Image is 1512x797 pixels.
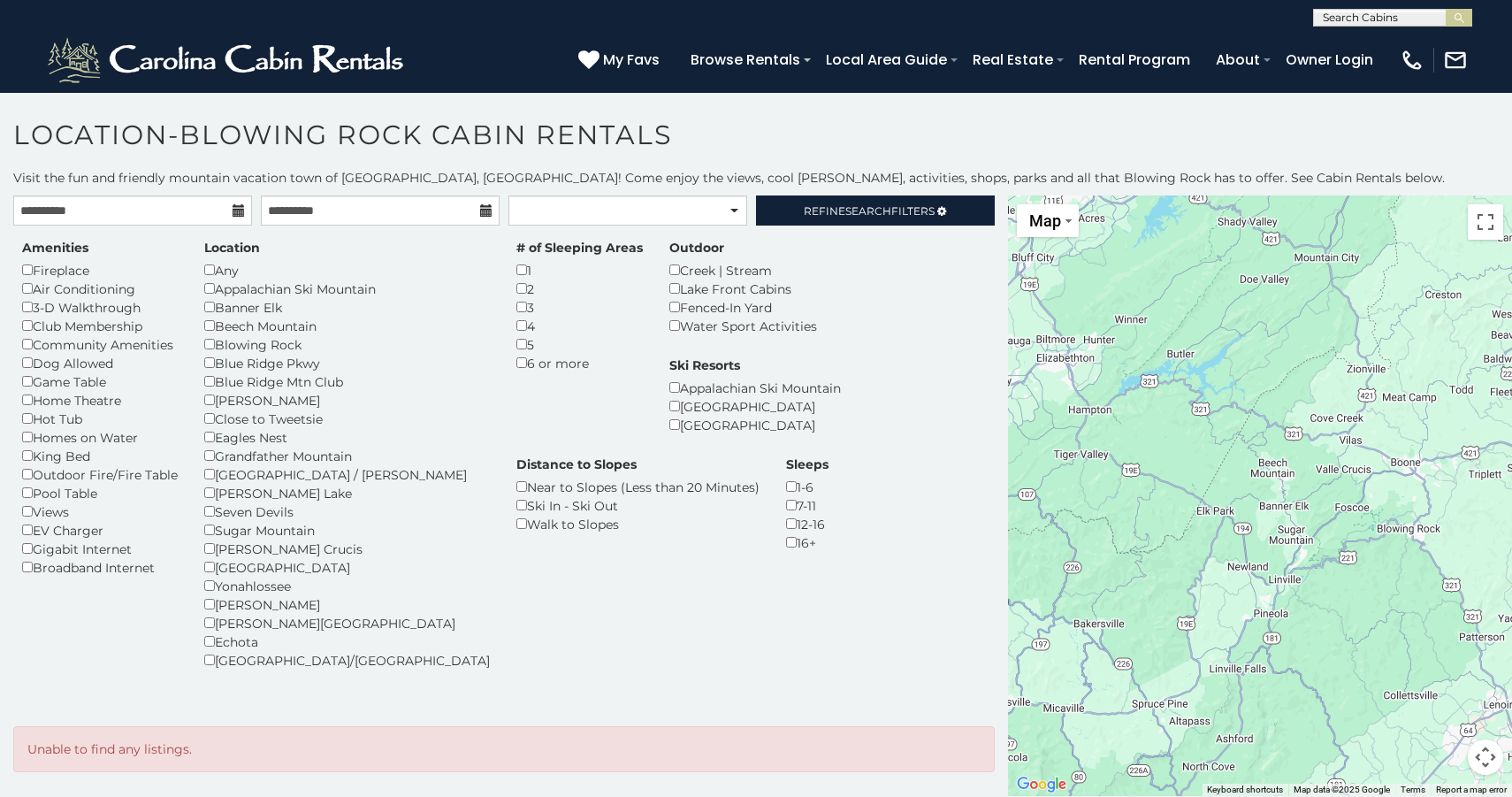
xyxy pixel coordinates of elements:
[786,456,829,473] label: Sleeps
[204,317,490,335] div: Beech Mountain
[22,280,178,298] div: Air Conditioning
[1468,204,1503,240] button: Toggle fullscreen view
[516,298,643,317] div: 3
[1012,773,1071,796] a: Open this area in Google Maps (opens a new window)
[1207,784,1283,796] button: Keyboard shortcuts
[964,44,1062,75] a: Real Estate
[22,428,178,447] div: Homes on Water
[516,354,643,372] div: 6 or more
[1277,44,1382,75] a: Owner Login
[22,521,178,540] div: EV Charger
[22,465,178,484] div: Outdoor Fire/Fire Table
[204,372,490,391] div: Blue Ridge Mtn Club
[204,465,490,484] div: [GEOGRAPHIC_DATA] / [PERSON_NAME]
[1443,48,1468,73] img: mail-regular-white.png
[27,740,981,758] p: Unable to find any listings.
[1012,773,1071,796] img: Google
[603,49,660,71] span: My Favs
[669,317,817,335] div: Water Sport Activities
[1400,48,1424,73] img: phone-regular-white.png
[22,239,88,257] label: Amenities
[516,456,637,473] label: Distance to Slopes
[22,298,178,317] div: 3-D Walkthrough
[204,298,490,317] div: Banner Elk
[22,558,178,577] div: Broadband Internet
[516,239,643,257] label: # of Sleeping Areas
[204,651,490,670] div: [GEOGRAPHIC_DATA]/[GEOGRAPHIC_DATA]
[204,410,490,428] div: Close to Tweetsie
[204,428,490,447] div: Eagles Nest
[22,261,178,280] div: Fireplace
[516,515,760,533] div: Walk to Slopes
[204,558,490,577] div: [GEOGRAPHIC_DATA]
[817,44,956,75] a: Local Area Guide
[204,391,490,410] div: [PERSON_NAME]
[204,484,490,502] div: [PERSON_NAME] Lake
[516,280,643,298] div: 2
[669,280,817,298] div: Lake Front Cabins
[204,577,490,595] div: Yonahlossee
[669,239,724,257] label: Outdoor
[786,515,829,533] div: 12-16
[22,447,178,465] div: King Bed
[1294,785,1390,794] span: Map data ©2025 Google
[204,447,490,465] div: Grandfather Mountain
[204,521,490,540] div: Sugar Mountain
[804,204,935,218] span: Refine Filters
[516,335,643,354] div: 5
[516,261,643,280] div: 1
[669,397,841,416] div: [GEOGRAPHIC_DATA]
[1070,44,1199,75] a: Rental Program
[204,239,260,257] label: Location
[1017,204,1079,237] button: Change map style
[204,540,490,558] div: [PERSON_NAME] Crucis
[1436,785,1507,794] a: Report a map error
[1207,44,1269,75] a: About
[22,484,178,502] div: Pool Table
[204,335,490,354] div: Blowing Rock
[669,356,740,374] label: Ski Resorts
[204,595,490,614] div: [PERSON_NAME]
[786,478,829,496] div: 1-6
[682,44,809,75] a: Browse Rentals
[516,496,760,515] div: Ski In - Ski Out
[669,379,841,397] div: Appalachian Ski Mountain
[1029,211,1061,230] span: Map
[204,502,490,521] div: Seven Devils
[578,49,664,72] a: My Favs
[669,298,817,317] div: Fenced-In Yard
[204,354,490,372] div: Blue Ridge Pkwy
[22,540,178,558] div: Gigabit Internet
[786,496,829,515] div: 7-11
[22,391,178,410] div: Home Theatre
[1401,785,1425,794] a: Terms (opens in new tab)
[22,317,178,335] div: Club Membership
[845,204,891,218] span: Search
[669,261,817,280] div: Creek | Stream
[204,261,490,280] div: Any
[44,34,411,87] img: White-1-2.png
[1468,740,1503,775] button: Map camera controls
[204,632,490,651] div: Echota
[756,195,995,226] a: RefineSearchFilters
[204,614,490,632] div: [PERSON_NAME][GEOGRAPHIC_DATA]
[22,502,178,521] div: Views
[516,478,760,496] div: Near to Slopes (Less than 20 Minutes)
[22,354,178,372] div: Dog Allowed
[669,416,841,434] div: [GEOGRAPHIC_DATA]
[22,335,178,354] div: Community Amenities
[204,280,490,298] div: Appalachian Ski Mountain
[22,410,178,428] div: Hot Tub
[22,372,178,391] div: Game Table
[516,317,643,335] div: 4
[786,533,829,552] div: 16+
